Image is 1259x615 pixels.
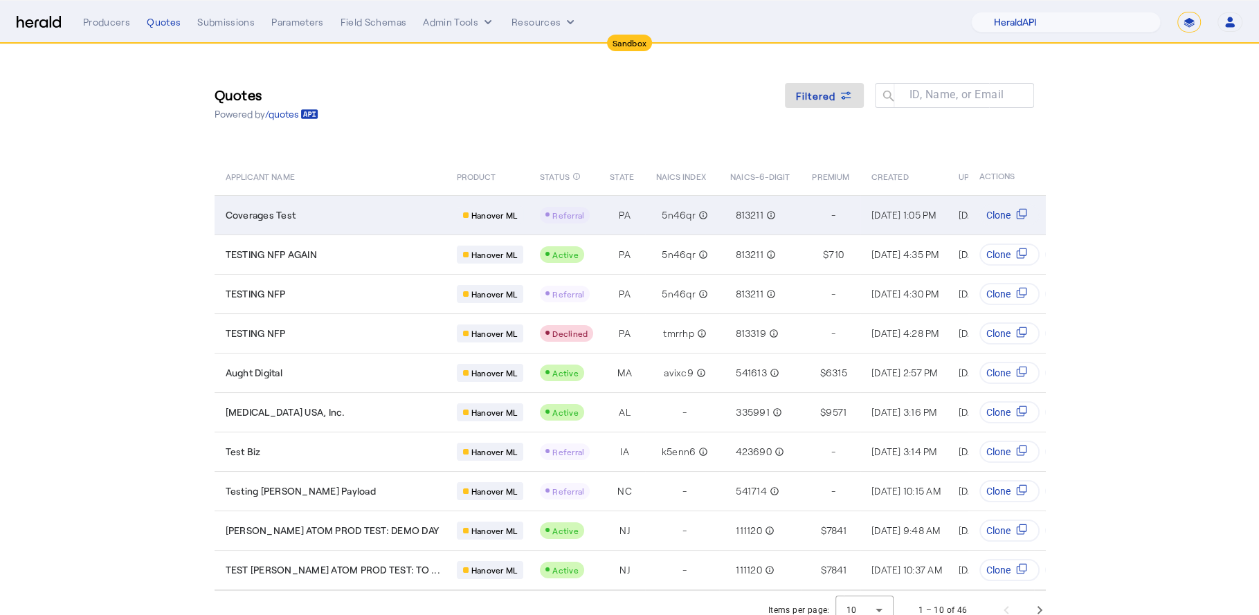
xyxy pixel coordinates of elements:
[767,484,779,498] mat-icon: info_outline
[986,208,1011,222] span: Clone
[619,563,630,577] span: NJ
[197,15,255,29] div: Submissions
[341,15,407,29] div: Field Schemas
[979,362,1040,384] button: Clone
[736,287,763,301] span: 813211
[959,248,1027,260] span: [DATE] 4:36 PM
[763,248,776,261] mat-icon: info_outline
[736,524,762,538] span: 111120
[552,250,579,259] span: Active
[682,524,687,538] span: -
[226,287,286,301] span: TESTING NFP
[471,564,518,576] span: Hanover ML
[959,327,1026,339] span: [DATE] 4:28 PM
[831,287,835,301] span: -
[215,107,318,121] p: Powered by
[812,169,849,183] span: PREMIUM
[772,445,784,459] mat-icon: info_outline
[457,169,496,183] span: PRODUCT
[831,484,835,498] span: -
[979,520,1040,542] button: Clone
[226,563,440,577] span: TEST [PERSON_NAME] ATOM PROD TEST: TO ...
[696,287,708,301] mat-icon: info_outline
[572,169,581,184] mat-icon: info_outline
[959,169,995,183] span: UPDATED
[607,35,652,51] div: Sandbox
[986,405,1011,419] span: Clone
[226,366,282,380] span: Aught Digital
[796,89,836,103] span: Filtered
[619,208,631,222] span: PA
[762,563,775,577] mat-icon: info_outline
[736,208,763,222] span: 813211
[826,366,847,380] span: 6315
[871,248,939,260] span: [DATE] 4:35 PM
[696,445,708,459] mat-icon: info_outline
[226,405,345,419] span: [MEDICAL_DATA] USA, Inc.
[226,169,295,183] span: APPLICANT NAME
[552,289,584,299] span: Referral
[471,486,518,497] span: Hanover ML
[979,480,1040,502] button: Clone
[226,248,317,261] span: TESTING NFP AGAIN
[979,283,1040,305] button: Clone
[552,368,579,378] span: Active
[471,288,518,300] span: Hanover ML
[986,484,1011,498] span: Clone
[763,287,776,301] mat-icon: info_outline
[986,524,1011,538] span: Clone
[694,366,706,380] mat-icon: info_outline
[959,406,1024,418] span: [DATE] 3:17 PM
[986,287,1011,301] span: Clone
[871,406,937,418] span: [DATE] 3:16 PM
[540,169,570,183] span: STATUS
[763,208,776,222] mat-icon: info_outline
[662,248,696,261] span: 5n46qr
[959,288,1026,300] span: [DATE] 4:30 PM
[820,563,826,577] span: $
[215,156,1228,591] table: Table view of all quotes submitted by your platform
[871,485,941,497] span: [DATE] 10:15 AM
[664,366,694,380] span: avixc9
[226,208,296,222] span: Coverages Test
[968,156,1045,195] th: ACTIONS
[619,287,631,301] span: PA
[471,328,518,339] span: Hanover ML
[682,484,687,498] span: -
[552,447,584,457] span: Referral
[767,366,779,380] mat-icon: info_outline
[959,367,1025,378] span: [DATE] 2:57 PM
[979,244,1040,266] button: Clone
[730,169,790,183] span: NAICS-6-DIGIT
[656,169,706,183] span: NAICS INDEX
[959,524,1028,536] span: [DATE] 9:48 AM
[986,563,1011,577] span: Clone
[871,367,938,378] span: [DATE] 2:57 PM
[271,15,324,29] div: Parameters
[979,204,1040,226] button: Clone
[552,486,584,496] span: Referral
[696,208,708,222] mat-icon: info_outline
[552,407,579,417] span: Active
[736,327,766,340] span: 813319
[820,405,826,419] span: $
[871,327,939,339] span: [DATE] 4:28 PM
[663,327,694,340] span: tmrrhp
[819,366,825,380] span: $
[552,565,579,575] span: Active
[831,327,835,340] span: -
[959,209,1024,221] span: [DATE] 1:05 PM
[959,564,1029,576] span: [DATE] 10:37 AM
[215,85,318,104] h3: Quotes
[552,210,584,220] span: Referral
[736,445,772,459] span: 423690
[471,367,518,378] span: Hanover ML
[871,564,942,576] span: [DATE] 10:37 AM
[619,524,630,538] span: NJ
[828,248,844,261] span: 710
[682,405,687,419] span: -
[265,107,318,121] a: /quotes
[871,169,909,183] span: CREATED
[826,405,846,419] span: 9571
[959,446,1024,457] span: [DATE] 3:15 PM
